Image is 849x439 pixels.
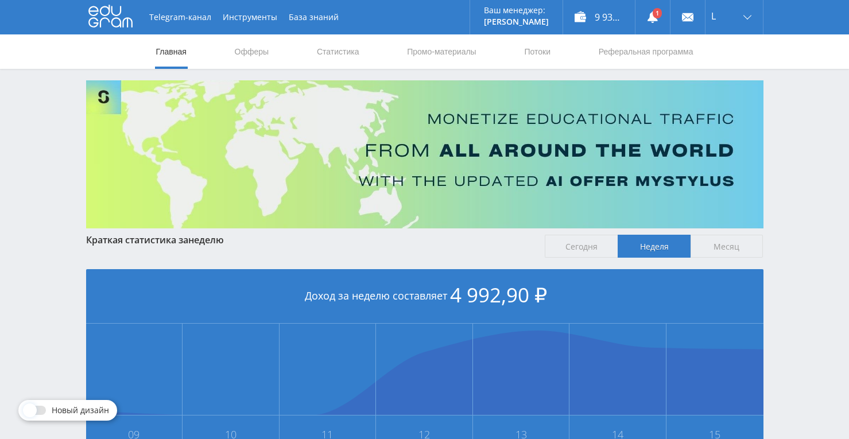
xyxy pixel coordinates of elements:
span: неделю [188,234,224,246]
a: Промо-материалы [406,34,477,69]
span: 13 [474,430,569,439]
span: 09 [87,430,182,439]
span: 10 [183,430,278,439]
img: Banner [86,80,763,228]
span: 14 [570,430,665,439]
span: Неделя [618,235,691,258]
a: Реферальная программа [598,34,695,69]
span: Месяц [691,235,763,258]
p: [PERSON_NAME] [484,17,549,26]
span: Новый дизайн [52,406,109,415]
p: Ваш менеджер: [484,6,549,15]
a: Статистика [316,34,360,69]
a: Потоки [523,34,552,69]
span: 15 [667,430,763,439]
a: Офферы [234,34,270,69]
span: 11 [280,430,375,439]
span: 4 992,90 ₽ [450,281,547,308]
div: Краткая статистика за [86,235,534,245]
a: Главная [155,34,188,69]
div: Доход за неделю составляет [86,269,763,324]
span: L [711,11,716,21]
span: 12 [377,430,472,439]
span: Сегодня [545,235,618,258]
